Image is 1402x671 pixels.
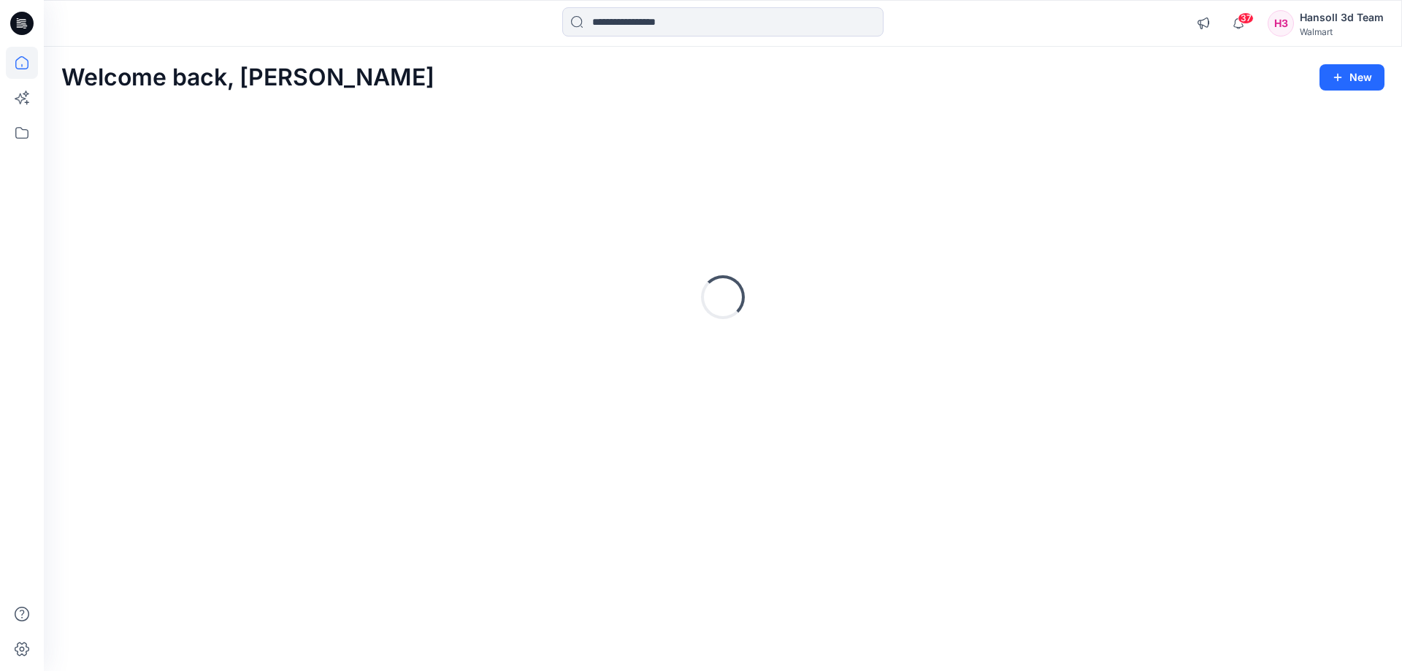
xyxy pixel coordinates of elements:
[1300,26,1384,37] div: Walmart
[1238,12,1254,24] span: 37
[1319,64,1384,91] button: New
[1268,10,1294,37] div: H3
[1300,9,1384,26] div: Hansoll 3d Team
[61,64,434,91] h2: Welcome back, [PERSON_NAME]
